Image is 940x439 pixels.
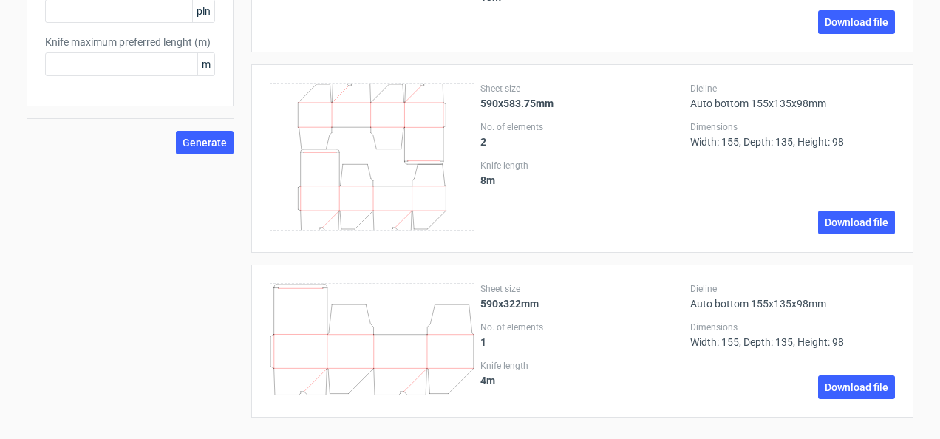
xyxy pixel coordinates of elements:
a: Download file [818,211,895,234]
label: Sheet size [480,283,685,295]
strong: 590x583.75mm [480,98,554,109]
a: Download file [818,10,895,34]
button: Generate [176,131,234,154]
label: Dieline [690,283,895,295]
a: Download file [818,375,895,399]
div: Auto bottom 155x135x98mm [690,283,895,310]
label: Knife maximum preferred lenght (m) [45,35,215,50]
div: Width: 155, Depth: 135, Height: 98 [690,321,895,348]
div: Width: 155, Depth: 135, Height: 98 [690,121,895,148]
span: m [197,53,214,75]
label: Dimensions [690,121,895,133]
div: Auto bottom 155x135x98mm [690,83,895,109]
label: No. of elements [480,121,685,133]
strong: 2 [480,136,486,148]
label: Knife length [480,160,685,171]
strong: 590x322mm [480,298,539,310]
strong: 4 m [480,375,495,387]
strong: 1 [480,336,486,348]
label: Dimensions [690,321,895,333]
span: Generate [183,137,227,148]
label: Dieline [690,83,895,95]
strong: 8 m [480,174,495,186]
label: Sheet size [480,83,685,95]
label: No. of elements [480,321,685,333]
label: Knife length [480,360,685,372]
